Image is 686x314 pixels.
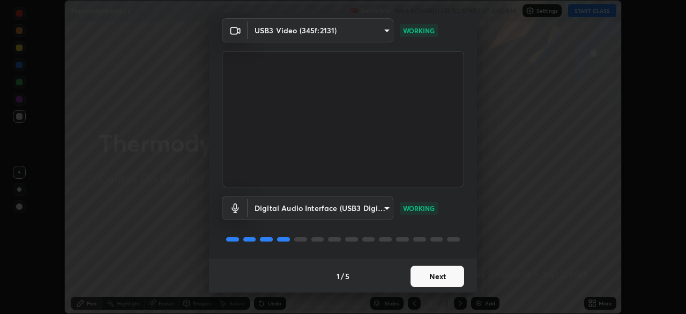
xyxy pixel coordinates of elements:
h4: 5 [345,271,349,282]
div: USB3 Video (345f:2131) [248,18,393,42]
button: Next [411,266,464,287]
h4: / [341,271,344,282]
p: WORKING [403,26,435,35]
p: WORKING [403,203,435,213]
div: USB3 Video (345f:2131) [248,196,393,220]
h4: 1 [337,271,340,282]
